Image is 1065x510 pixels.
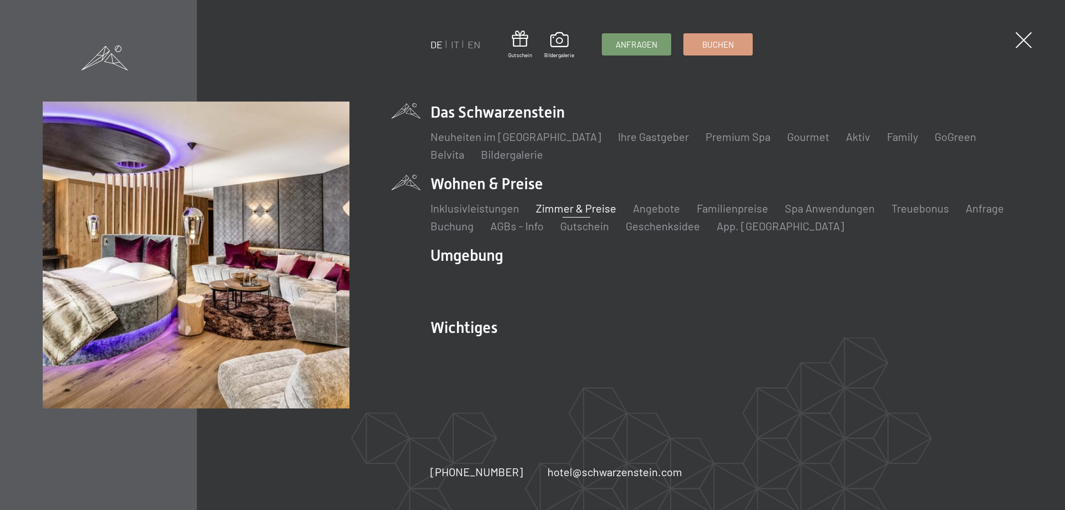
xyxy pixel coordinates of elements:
a: EN [468,38,480,51]
a: Ihre Gastgeber [618,130,689,143]
span: Gutschein [508,51,532,59]
a: Premium Spa [706,130,770,143]
a: Treuebonus [891,201,949,215]
a: Neuheiten im [GEOGRAPHIC_DATA] [430,130,601,143]
a: Inklusivleistungen [430,201,519,215]
a: Anfrage [966,201,1004,215]
a: Gutschein [560,219,609,233]
a: Geschenksidee [626,219,700,233]
a: Spa Anwendungen [785,201,875,215]
span: Buchen [702,39,734,51]
a: AGBs - Info [490,219,544,233]
a: Aktiv [846,130,870,143]
a: Zimmer & Preise [536,201,616,215]
a: GoGreen [935,130,976,143]
a: Gutschein [508,31,532,59]
a: Angebote [633,201,680,215]
a: Belvita [430,148,464,161]
a: Bildergalerie [481,148,543,161]
a: Family [887,130,918,143]
a: DE [430,38,443,51]
a: Anfragen [602,34,671,55]
span: [PHONE_NUMBER] [430,465,523,478]
span: Bildergalerie [544,51,574,59]
a: Gourmet [787,130,829,143]
a: hotel@schwarzenstein.com [547,464,682,479]
a: IT [451,38,459,51]
a: Buchung [430,219,474,233]
a: Bildergalerie [544,32,574,59]
a: [PHONE_NUMBER] [430,464,523,479]
a: Buchen [684,34,752,55]
a: App. [GEOGRAPHIC_DATA] [717,219,844,233]
a: Familienpreise [697,201,768,215]
span: Anfragen [616,39,657,51]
